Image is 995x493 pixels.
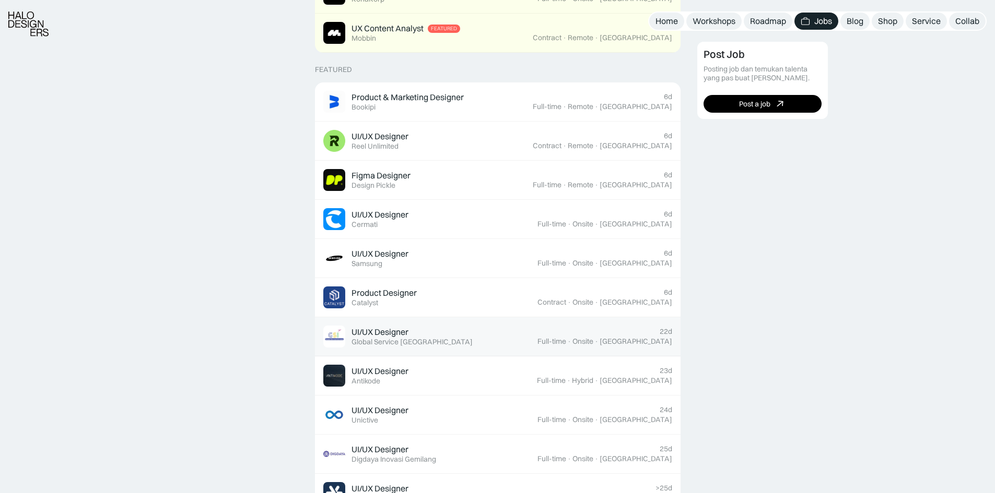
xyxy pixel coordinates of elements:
[567,298,571,307] div: ·
[840,13,870,30] a: Blog
[352,405,408,416] div: UI/UX Designer
[664,131,672,140] div: 6d
[594,298,599,307] div: ·
[323,247,345,269] img: Job Image
[563,102,567,111] div: ·
[906,13,947,30] a: Service
[352,209,408,220] div: UI/UX Designer
[660,405,672,414] div: 24d
[315,278,681,317] a: Job ImageProduct DesignerCatalyst6dContract·Onsite·[GEOGRAPHIC_DATA]
[315,122,681,161] a: Job ImageUI/UX DesignerReel Unlimited6dContract·Remote·[GEOGRAPHIC_DATA]
[352,287,417,298] div: Product Designer
[323,326,345,347] img: Job Image
[600,220,672,229] div: [GEOGRAPHIC_DATA]
[352,181,395,190] div: Design Pickle
[655,484,672,492] div: >25d
[315,317,681,356] a: Job ImageUI/UX DesignerGlobal Service [GEOGRAPHIC_DATA]22dFull-time·Onsite·[GEOGRAPHIC_DATA]
[352,327,408,338] div: UI/UX Designer
[568,102,593,111] div: Remote
[572,337,593,346] div: Onsite
[352,377,380,386] div: Antikode
[664,210,672,219] div: 6d
[352,170,411,181] div: Figma Designer
[567,337,571,346] div: ·
[594,454,599,463] div: ·
[878,16,897,27] div: Shop
[537,298,566,307] div: Contract
[594,337,599,346] div: ·
[323,130,345,152] img: Job Image
[567,415,571,424] div: ·
[750,16,786,27] div: Roadmap
[949,13,986,30] a: Collab
[594,141,599,150] div: ·
[567,220,571,229] div: ·
[352,338,473,346] div: Global Service [GEOGRAPHIC_DATA]
[600,33,672,42] div: [GEOGRAPHIC_DATA]
[594,33,599,42] div: ·
[600,298,672,307] div: [GEOGRAPHIC_DATA]
[323,443,345,465] img: Job Image
[533,102,561,111] div: Full-time
[600,376,672,385] div: [GEOGRAPHIC_DATA]
[352,366,408,377] div: UI/UX Designer
[660,444,672,453] div: 25d
[600,259,672,268] div: [GEOGRAPHIC_DATA]
[533,181,561,189] div: Full-time
[323,22,345,44] img: Job Image
[537,415,566,424] div: Full-time
[568,141,593,150] div: Remote
[352,34,376,43] div: Mobbin
[594,102,599,111] div: ·
[315,65,352,74] div: Featured
[664,92,672,101] div: 6d
[315,200,681,239] a: Job ImageUI/UX DesignerCermati6dFull-time·Onsite·[GEOGRAPHIC_DATA]
[686,13,742,30] a: Workshops
[649,13,684,30] a: Home
[912,16,941,27] div: Service
[537,337,566,346] div: Full-time
[537,376,566,385] div: Full-time
[600,454,672,463] div: [GEOGRAPHIC_DATA]
[431,26,457,32] div: Featured
[315,356,681,395] a: Job ImageUI/UX DesignerAntikode23dFull-time·Hybrid·[GEOGRAPHIC_DATA]
[872,13,904,30] a: Shop
[704,48,745,61] div: Post Job
[655,23,672,32] div: >25d
[537,259,566,268] div: Full-time
[568,181,593,189] div: Remote
[660,366,672,375] div: 23d
[323,404,345,426] img: Job Image
[352,220,378,229] div: Cermati
[563,181,567,189] div: ·
[655,16,678,27] div: Home
[315,395,681,435] a: Job ImageUI/UX DesignerUnictive24dFull-time·Onsite·[GEOGRAPHIC_DATA]
[563,33,567,42] div: ·
[572,415,593,424] div: Onsite
[323,91,345,113] img: Job Image
[567,454,571,463] div: ·
[739,99,770,108] div: Post a job
[664,249,672,258] div: 6d
[568,33,593,42] div: Remote
[352,416,378,425] div: Unictive
[567,259,571,268] div: ·
[693,16,735,27] div: Workshops
[572,259,593,268] div: Onsite
[600,337,672,346] div: [GEOGRAPHIC_DATA]
[352,248,408,259] div: UI/UX Designer
[704,65,822,82] div: Posting job dan temukan talenta yang pas buat [PERSON_NAME].
[664,171,672,179] div: 6d
[744,13,792,30] a: Roadmap
[847,16,863,27] div: Blog
[537,220,566,229] div: Full-time
[352,455,436,464] div: Digdaya Inovasi Gemilang
[594,220,599,229] div: ·
[352,92,464,103] div: Product & Marketing Designer
[323,208,345,230] img: Job Image
[352,259,382,268] div: Samsung
[315,435,681,474] a: Job ImageUI/UX DesignerDigdaya Inovasi Gemilang25dFull-time·Onsite·[GEOGRAPHIC_DATA]
[594,259,599,268] div: ·
[352,23,424,34] div: UX Content Analyst
[594,181,599,189] div: ·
